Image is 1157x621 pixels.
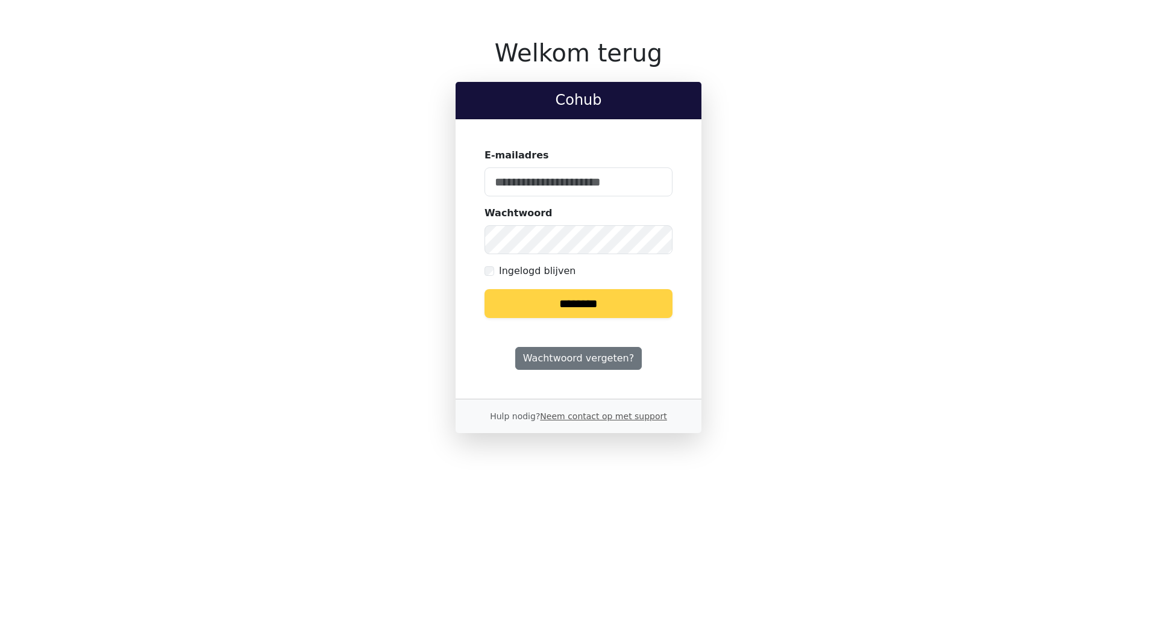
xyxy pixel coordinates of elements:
[499,264,575,278] label: Ingelogd blijven
[484,148,549,163] label: E-mailadres
[465,92,692,109] h2: Cohub
[490,411,667,421] small: Hulp nodig?
[515,347,642,370] a: Wachtwoord vergeten?
[456,39,701,67] h1: Welkom terug
[484,206,553,220] label: Wachtwoord
[540,411,666,421] a: Neem contact op met support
